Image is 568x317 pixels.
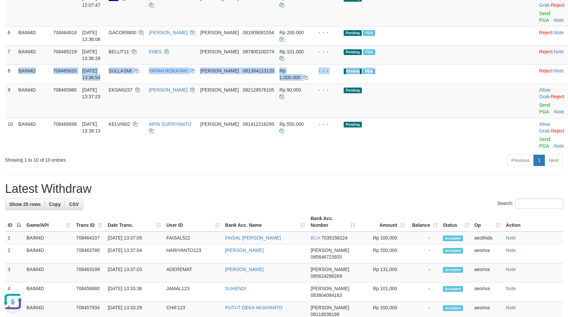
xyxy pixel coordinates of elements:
td: 10 [5,118,16,152]
span: Copy [49,202,61,207]
a: Allow Grab [539,87,550,99]
span: Pending [344,88,362,93]
div: - - - [313,87,339,93]
span: Copy 085624296269 to clipboard [310,273,342,279]
span: [DATE] 13:38:13 [82,121,101,134]
td: - [407,282,440,302]
td: [DATE] 13:33:36 [105,282,164,302]
th: Amount: activate to sort column ascending [358,212,407,231]
a: Note [506,267,516,272]
td: 6 [5,26,16,45]
td: aeoriva [472,263,503,282]
span: Rp 90.000 [279,87,301,93]
span: Copy 7035156224 to clipboard [321,235,347,241]
span: EKSAN157 [109,87,132,93]
a: CSV [65,199,83,210]
th: Balance: activate to sort column ascending [407,212,440,231]
td: 1 [5,231,24,244]
span: [DATE] 13:36:06 [82,30,101,42]
td: FAISAL522 [164,231,222,244]
span: · [539,87,551,99]
a: Note [554,109,564,114]
a: Note [554,49,564,54]
a: [PERSON_NAME] [149,87,187,93]
div: - - - [313,121,339,127]
span: · [539,121,551,134]
a: Previous [507,155,534,166]
a: Send PGA [539,11,550,23]
a: Note [554,17,564,23]
td: aeoriva [472,282,503,302]
td: BAIM4D [24,263,73,282]
span: [PERSON_NAME] [200,30,239,35]
a: Reject [539,49,553,54]
th: User ID: activate to sort column ascending [164,212,222,231]
a: Show 25 rows [5,199,45,210]
label: Search: [497,199,563,209]
a: Reject [539,68,553,73]
td: [DATE] 13:37:05 [105,231,164,244]
span: Accepted [443,286,463,292]
a: Reject [551,2,564,8]
a: ENES [149,49,162,54]
td: 9 [5,84,16,118]
span: [PERSON_NAME] [310,248,349,253]
td: Rp 200,000 [358,244,407,263]
span: Accepted [443,305,463,311]
a: Send PGA [539,137,550,149]
td: [DATE] 13:37:04 [105,244,164,263]
a: Next [545,155,563,166]
span: 708465219 [53,49,77,54]
td: JAMAL123 [164,282,222,302]
td: BAIM4D [24,244,73,263]
td: BAIM4D [24,282,73,302]
th: Date Trans.: activate to sort column ascending [105,212,164,231]
th: Action [503,212,563,231]
a: Reject [551,94,564,99]
a: [PERSON_NAME] [225,267,264,272]
td: BAIM4D [24,231,73,244]
span: Copy 081809081554 to clipboard [243,30,274,35]
div: - - - [313,67,339,74]
a: APIN SUPRIYANTO [149,121,191,127]
span: Copy 08118036199 to clipboard [310,312,339,317]
td: BAIM4D [16,118,51,152]
td: 708458680 [73,282,105,302]
div: - - - [313,29,339,36]
th: Bank Acc. Name: activate to sort column ascending [222,212,308,231]
td: - [407,231,440,244]
span: Marked by aeoriva [363,49,375,55]
span: Accepted [443,267,463,273]
span: Copy 082128576105 to clipboard [243,87,274,93]
td: aeothida [472,231,503,244]
span: Marked by aeoriva [363,30,375,36]
a: Allow Grab [539,121,550,134]
td: 708464107 [73,231,105,244]
a: PUTUT DEKA WIJAYANTO [225,305,282,310]
span: [PERSON_NAME] [310,286,349,291]
span: Pending [344,30,362,36]
td: ADEREMAT [164,263,222,282]
a: Note [506,286,516,291]
a: Reject [551,128,564,134]
th: ID: activate to sort column descending [5,212,24,231]
span: Pending [344,122,362,127]
span: [PERSON_NAME] [310,267,349,272]
span: [PERSON_NAME] [200,121,239,127]
a: SUHENDI [225,286,246,291]
td: 3 [5,263,24,282]
span: Show 25 rows [9,202,41,207]
span: Pending [344,68,362,74]
span: Rp 101.000 [279,49,303,54]
span: KELVIN02 [109,121,130,127]
a: Note [554,30,564,35]
td: BAIM4D [16,26,51,45]
a: Send PGA [539,102,550,114]
span: BCA [310,235,320,241]
a: Note [554,143,564,149]
a: Note [506,305,516,310]
span: 708464918 [53,30,77,35]
span: CSV [69,202,79,207]
span: [DATE] 13:37:23 [82,87,101,99]
span: [PERSON_NAME] [200,49,239,54]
